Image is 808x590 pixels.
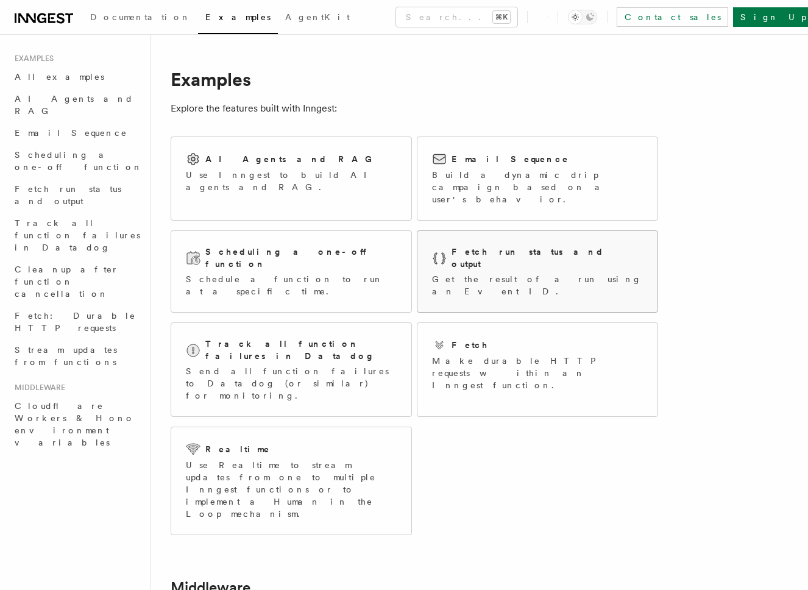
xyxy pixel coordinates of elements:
a: Email SequenceBuild a dynamic drip campaign based on a user's behavior. [417,137,658,221]
span: Scheduling a one-off function [15,150,143,172]
a: Track all function failures in DatadogSend all function failures to Datadog (or similar) for moni... [171,322,412,417]
span: Stream updates from functions [15,345,117,367]
span: AgentKit [285,12,350,22]
p: Send all function failures to Datadog (or similar) for monitoring. [186,365,397,402]
span: Track all function failures in Datadog [15,218,140,252]
h2: Scheduling a one-off function [205,246,397,270]
a: Fetch run status and output [10,178,143,212]
p: Schedule a function to run at a specific time. [186,273,397,297]
a: Scheduling a one-off functionSchedule a function to run at a specific time. [171,230,412,313]
p: Build a dynamic drip campaign based on a user's behavior. [432,169,643,205]
a: Fetch run status and outputGet the result of a run using an Event ID. [417,230,658,313]
p: Get the result of a run using an Event ID. [432,273,643,297]
h1: Examples [171,68,658,90]
span: Middleware [10,383,65,393]
span: Fetch: Durable HTTP requests [15,311,136,333]
span: Cleanup after function cancellation [15,265,119,299]
p: Explore the features built with Inngest: [171,100,658,117]
a: AI Agents and RAG [10,88,143,122]
span: AI Agents and RAG [15,94,133,116]
h2: Fetch run status and output [452,246,643,270]
a: All examples [10,66,143,88]
a: Cloudflare Workers & Hono environment variables [10,395,143,453]
kbd: ⌘K [493,11,510,23]
a: Fetch: Durable HTTP requests [10,305,143,339]
button: Search...⌘K [396,7,517,27]
p: Use Realtime to stream updates from one to multiple Inngest functions or to implement a Human in ... [186,459,397,520]
a: AgentKit [278,4,357,33]
h2: Realtime [205,443,271,455]
a: RealtimeUse Realtime to stream updates from one to multiple Inngest functions or to implement a H... [171,427,412,535]
h2: Track all function failures in Datadog [205,338,397,362]
p: Use Inngest to build AI agents and RAG. [186,169,397,193]
a: Contact sales [617,7,728,27]
span: All examples [15,72,104,82]
a: FetchMake durable HTTP requests within an Inngest function. [417,322,658,417]
span: Examples [205,12,271,22]
h2: Fetch [452,339,489,351]
a: Examples [198,4,278,34]
span: Examples [10,54,54,63]
span: Email Sequence [15,128,127,138]
h2: Email Sequence [452,153,569,165]
a: Track all function failures in Datadog [10,212,143,258]
a: Documentation [83,4,198,33]
p: Make durable HTTP requests within an Inngest function. [432,355,643,391]
a: Cleanup after function cancellation [10,258,143,305]
a: Scheduling a one-off function [10,144,143,178]
a: Stream updates from functions [10,339,143,373]
a: Email Sequence [10,122,143,144]
button: Toggle dark mode [568,10,597,24]
span: Fetch run status and output [15,184,121,206]
h2: AI Agents and RAG [205,153,378,165]
a: AI Agents and RAGUse Inngest to build AI agents and RAG. [171,137,412,221]
span: Documentation [90,12,191,22]
span: Cloudflare Workers & Hono environment variables [15,401,135,447]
